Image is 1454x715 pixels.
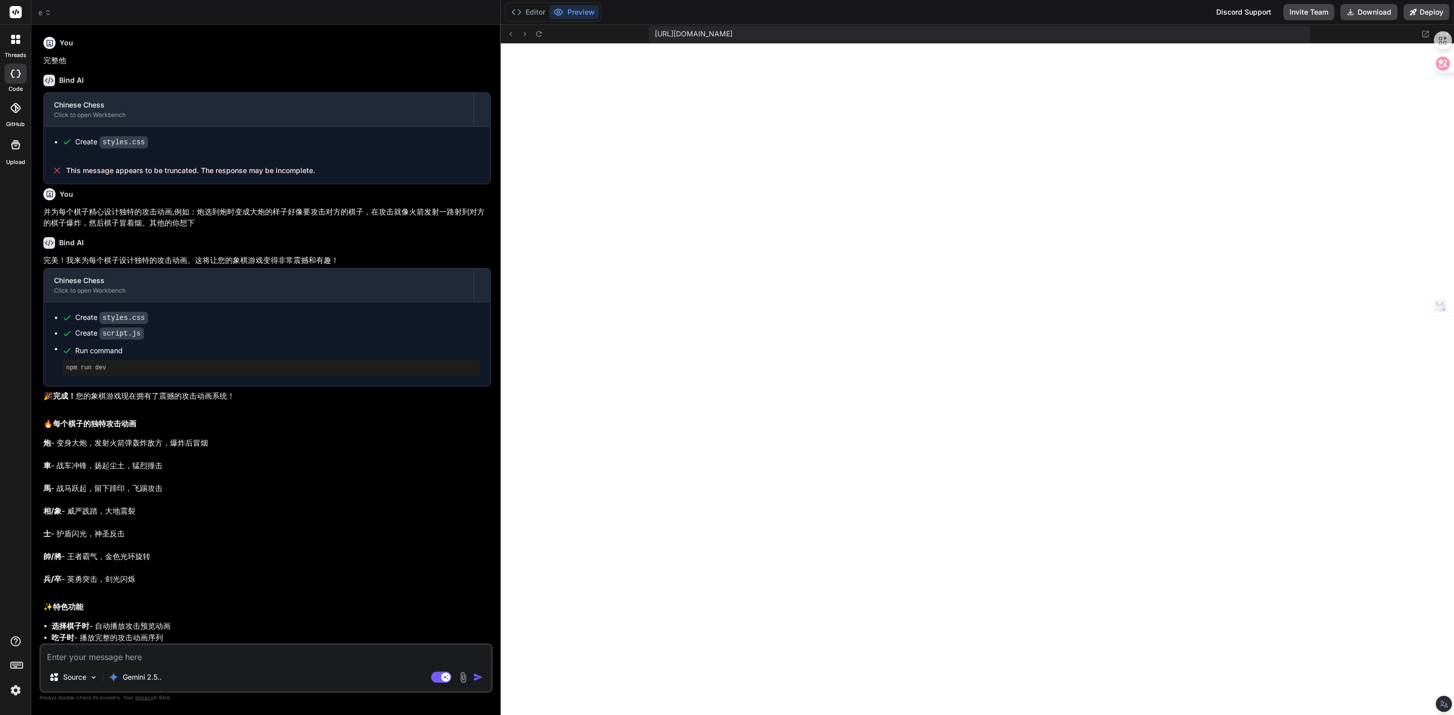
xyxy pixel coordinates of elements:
[51,633,74,642] strong: 吃子时
[1404,4,1449,20] button: Deploy
[75,137,148,147] div: Create
[43,391,491,402] p: 🎉 您的象棋游戏现在拥有了震撼的攻击动画系统！
[473,672,483,682] img: icon
[6,120,25,129] label: GitHub
[75,328,144,339] div: Create
[54,100,463,110] div: Chinese Chess
[99,136,148,148] code: styles.css
[39,693,493,702] p: Always double-check its answers. Your in Bind
[75,312,148,323] div: Create
[54,276,463,286] div: Chinese Chess
[43,255,491,266] p: 完美！我来为每个棋子设计独特的攻击动画。这将让您的象棋游戏变得非常震撼和有趣！
[53,419,136,428] strong: 每个棋子的独特攻击动画
[99,327,144,340] code: script.js
[51,621,89,631] strong: 选择棋子时
[457,672,469,683] img: attachment
[43,552,62,561] strong: 帥/將
[43,529,51,538] strong: 士
[43,418,491,430] h2: 🔥
[44,268,474,302] button: Chinese ChessClick to open Workbench
[59,238,84,248] h6: Bind AI
[89,673,98,682] img: Pick Models
[54,111,463,119] div: Click to open Workbench
[75,346,480,356] span: Run command
[655,29,733,39] span: [URL][DOMAIN_NAME]
[1340,4,1397,20] button: Download
[9,85,23,93] label: code
[43,574,62,584] strong: 兵/卒
[501,43,1454,715] iframe: Preview
[1210,4,1277,20] div: Discord Support
[5,51,26,60] label: threads
[43,461,51,470] strong: 車
[51,632,491,644] li: - 播放完整的攻击动画序列
[43,601,491,613] h2: ✨
[53,391,76,401] strong: 完成！
[54,287,463,295] div: Click to open Workbench
[38,8,51,18] span: e
[60,38,73,48] h6: You
[53,602,83,612] strong: 特色功能
[43,483,51,493] strong: 馬
[507,5,549,19] button: Editor
[99,312,148,324] code: styles.css
[135,694,153,700] span: privacy
[63,672,86,682] p: Source
[43,55,491,67] p: 完整他
[123,672,162,682] p: Gemini 2.5..
[51,621,491,632] li: - 自动播放攻击预览动画
[66,364,476,372] pre: npm run dev
[549,5,599,19] button: Preview
[44,93,474,126] button: Chinese ChessClick to open Workbench
[43,438,51,448] strong: 炮
[109,672,119,682] img: Gemini 2.5 Pro
[43,506,62,516] strong: 相/象
[7,682,24,699] img: settings
[60,189,73,199] h6: You
[43,206,491,229] p: 并为每个棋子精心设计独特的攻击动画,例如：炮选到炮时变成大炮的样子好像要攻击对方的棋子，在攻击就像火箭发射一路射到对方的棋子爆炸，然后棋子冒着烟。其他的你想下
[59,75,84,85] h6: Bind AI
[6,158,25,167] label: Upload
[1283,4,1334,20] button: Invite Team
[43,437,491,585] p: - 变身大炮，发射火箭弹轰炸敌方，爆炸后冒烟 - 战车冲锋，扬起尘土，猛烈撞击 - 战马跃起，留下蹄印，飞踢攻击 - 威严践踏，大地震裂 - 护盾闪光，神圣反击 - 王者霸气，金色光环旋转 - ...
[66,166,315,176] span: This message appears to be truncated. The response may be incomplete.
